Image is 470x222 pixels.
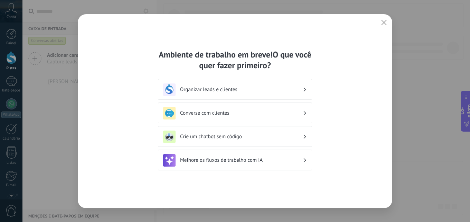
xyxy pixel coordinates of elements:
font: O que você quer fazer primeiro? [199,49,311,71]
font: Converse com clientes [180,110,229,116]
font: Organizar leads e clientes [180,86,237,93]
font: Melhore os fluxos de trabalho com IA [180,157,263,163]
font: Ambiente de trabalho em breve! [159,49,273,60]
font: Crie um chatbot sem código [180,133,242,140]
